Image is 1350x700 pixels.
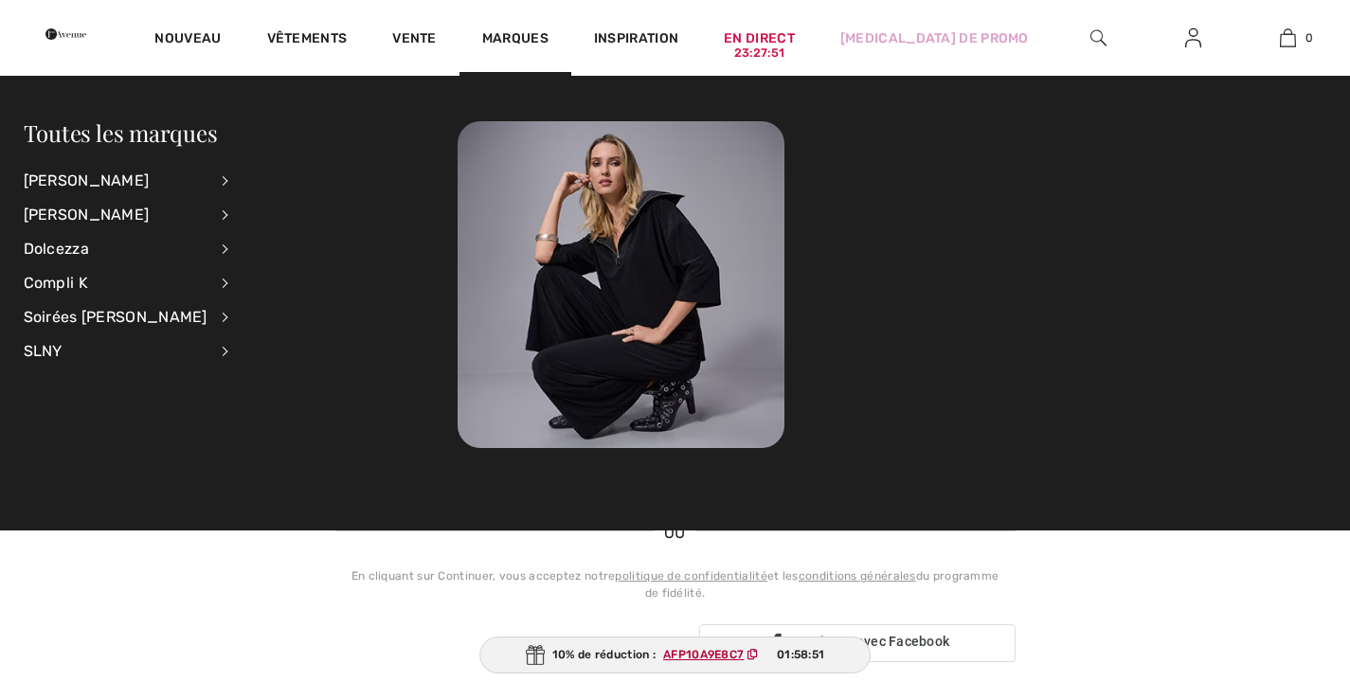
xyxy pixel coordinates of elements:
font: Marques [482,30,549,46]
a: Marques [482,30,549,50]
font: Continuer avec Facebook [791,634,949,649]
a: politique de confidentialité [615,569,766,583]
a: Toutes les marques [24,117,218,148]
font: AFP10A9E8C7 [663,648,744,661]
font: OU [664,524,686,542]
a: Vêtements [267,30,348,50]
font: 0 [1305,31,1313,45]
span: 01:58:51 [777,646,824,663]
a: Vente [392,30,437,50]
font: Soirées [PERSON_NAME] [24,308,207,326]
img: Mon sac [1280,27,1296,49]
a: [MEDICAL_DATA] de promo [840,28,1029,48]
img: rechercher sur le site [1090,27,1107,49]
font: En cliquant sur Continuer, vous acceptez notre [351,569,616,583]
a: 0 [1241,27,1334,49]
iframe: Bouton "Se connecter avec Google" [326,622,693,664]
font: [PERSON_NAME] [24,206,150,224]
font: 10% de réduction : [552,648,656,661]
iframe: Ouvre un widget dans lequel vous pouvez trouver plus d'informations [1230,643,1331,691]
font: SLNY [24,342,63,360]
font: Inspiration [594,30,678,46]
font: et les [767,569,799,583]
font: [PERSON_NAME] [24,171,150,189]
font: Compli K [24,274,88,292]
font: Dolcezza [24,240,89,258]
img: Mes informations [1185,27,1201,49]
a: Se connecter [1170,27,1216,50]
font: Vêtements [267,30,348,46]
font: [MEDICAL_DATA] de promo [840,30,1029,46]
div: 23:27:51 [734,45,784,63]
a: Continuer avec Facebook [699,624,1016,662]
a: En direct23:27:51 [724,28,795,48]
font: Vente [392,30,437,46]
img: Gift.svg [526,645,545,665]
font: Nouveau [154,30,221,46]
img: 1ère Avenue [45,15,86,53]
img: 250825112723_baf80837c6fd5.jpg [458,121,784,448]
font: En direct [724,30,795,46]
a: conditions générales [799,569,916,583]
a: Nouveau [154,30,221,50]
